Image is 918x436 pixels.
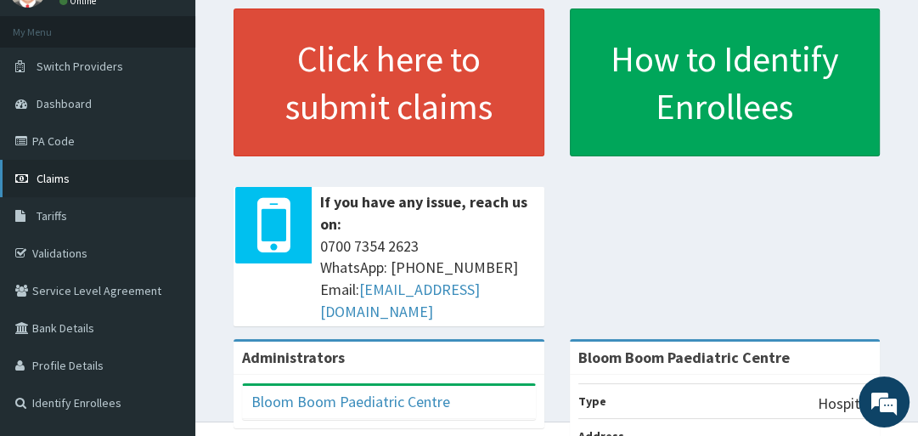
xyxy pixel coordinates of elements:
[320,280,480,321] a: [EMAIL_ADDRESS][DOMAIN_NAME]
[578,394,606,409] b: Type
[37,96,92,111] span: Dashboard
[37,208,67,224] span: Tariffs
[570,8,881,156] a: How to Identify Enrollees
[320,192,527,234] b: If you have any issue, reach us on:
[251,392,450,411] a: Bloom Boom Paediatric Centre
[234,8,544,156] a: Click here to submit claims
[320,235,536,323] span: 0700 7354 2623 WhatsApp: [PHONE_NUMBER] Email:
[37,59,123,74] span: Switch Providers
[37,171,70,186] span: Claims
[578,348,790,367] strong: Bloom Boom Paediatric Centre
[818,393,871,415] p: Hospital
[242,348,345,367] b: Administrators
